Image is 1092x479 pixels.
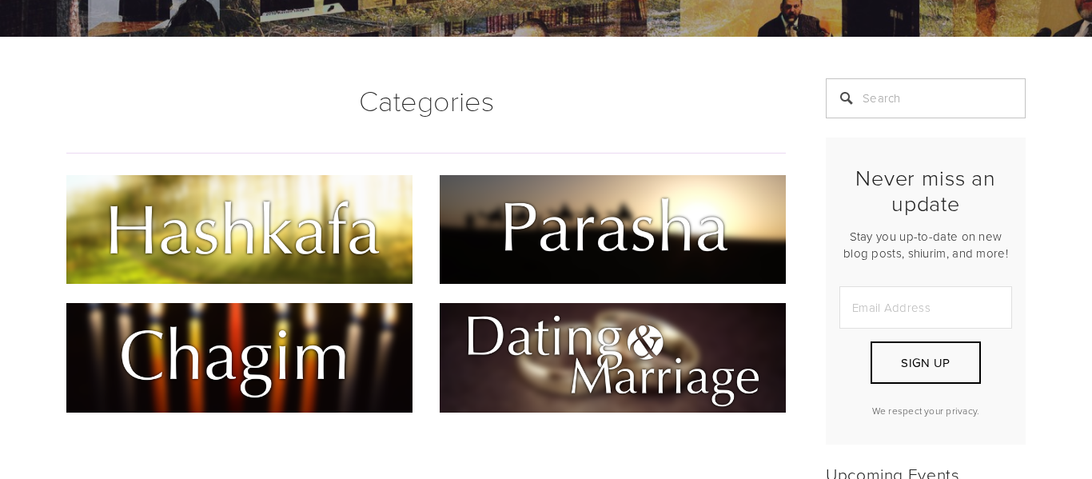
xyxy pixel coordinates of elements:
[826,78,1026,118] input: Search
[66,78,786,122] h1: Categories
[839,228,1012,261] p: Stay you up-to-date on new blog posts, shiurim, and more!
[839,165,1012,217] h2: Never miss an update
[839,404,1012,417] p: We respect your privacy.
[839,286,1012,329] input: Email Address
[871,341,981,384] button: Sign Up
[901,354,950,371] span: Sign Up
